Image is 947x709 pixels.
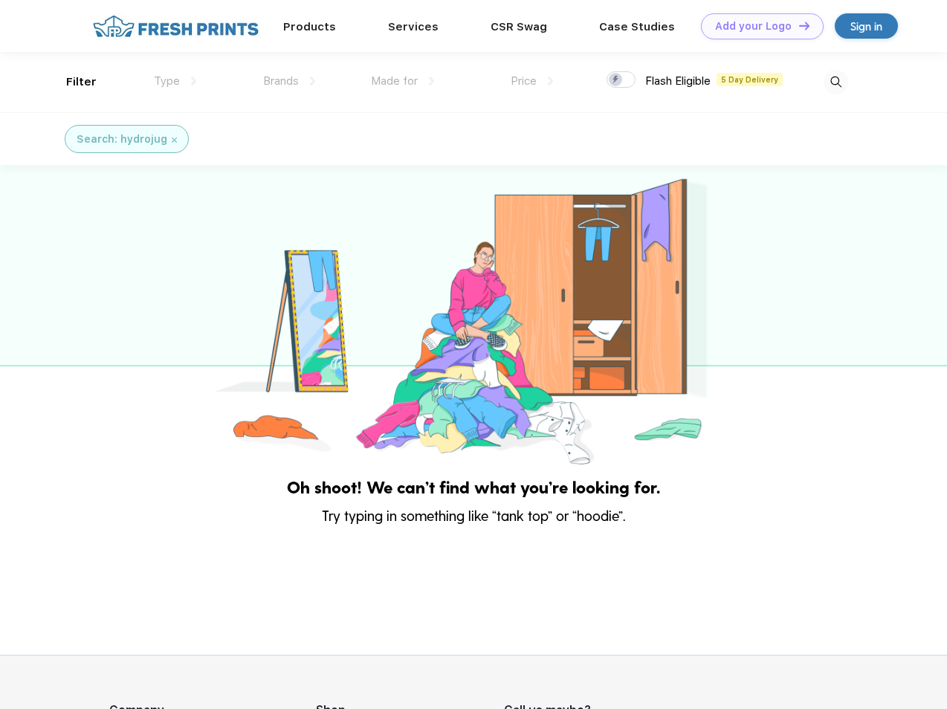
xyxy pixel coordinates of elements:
[88,13,263,39] img: fo%20logo%202.webp
[172,137,177,143] img: filter_cancel.svg
[645,74,711,88] span: Flash Eligible
[310,77,315,85] img: dropdown.png
[263,74,299,88] span: Brands
[154,74,180,88] span: Type
[835,13,898,39] a: Sign in
[824,70,848,94] img: desktop_search.svg
[850,18,882,35] div: Sign in
[548,77,553,85] img: dropdown.png
[717,73,783,86] span: 5 Day Delivery
[429,77,434,85] img: dropdown.png
[799,22,809,30] img: DT
[283,20,336,33] a: Products
[77,132,167,147] div: Search: hydrojug
[66,74,97,91] div: Filter
[715,20,792,33] div: Add your Logo
[191,77,196,85] img: dropdown.png
[511,74,537,88] span: Price
[371,74,418,88] span: Made for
